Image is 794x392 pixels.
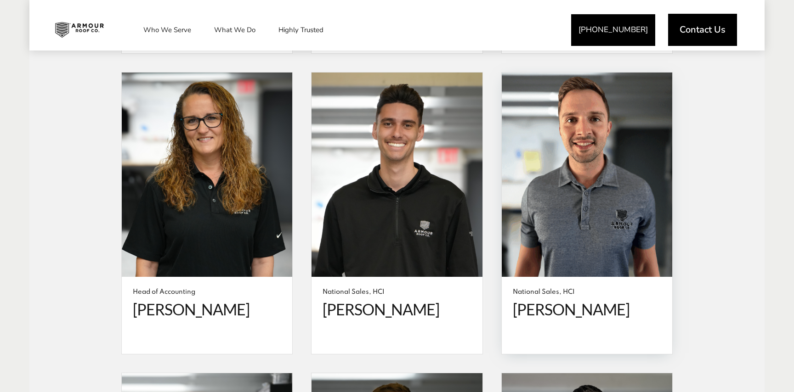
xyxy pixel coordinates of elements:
span: Contact Us [680,25,726,34]
a: Who We Serve [134,18,200,41]
span: [PERSON_NAME] [133,300,281,319]
span: [PERSON_NAME] [323,300,471,319]
a: What We Do [205,18,265,41]
a: [PHONE_NUMBER] [571,14,655,46]
span: [PERSON_NAME] [513,300,661,319]
span: National Sales, HCI [513,288,661,297]
img: Industrial and Commercial Roofing Company | Armour Roof Co. [48,18,111,41]
span: National Sales, HCI [323,288,471,297]
a: Contact Us [668,14,737,46]
a: Highly Trusted [269,18,333,41]
span: Head of Accounting [133,288,281,297]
